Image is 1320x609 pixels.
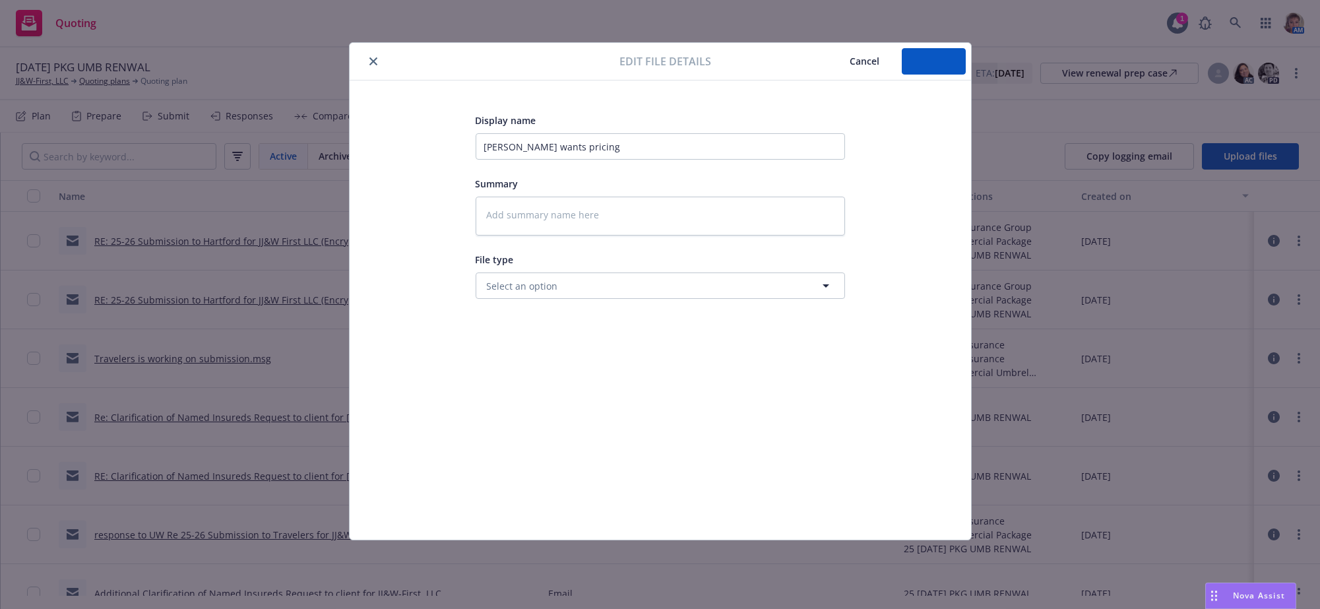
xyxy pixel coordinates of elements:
span: Nova Assist [1233,590,1285,601]
span: Select an option [487,279,558,293]
span: Display name [476,114,536,127]
span: Cancel [850,55,880,67]
button: Select an option [476,272,845,299]
input: Add display name here [476,133,845,160]
button: Nova Assist [1205,583,1296,609]
span: Summary [476,177,519,190]
button: Save [902,48,966,75]
span: File type [476,253,514,266]
span: Edit file details [619,53,711,69]
button: Cancel [829,48,902,75]
button: close [365,53,381,69]
div: Drag to move [1206,583,1222,608]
